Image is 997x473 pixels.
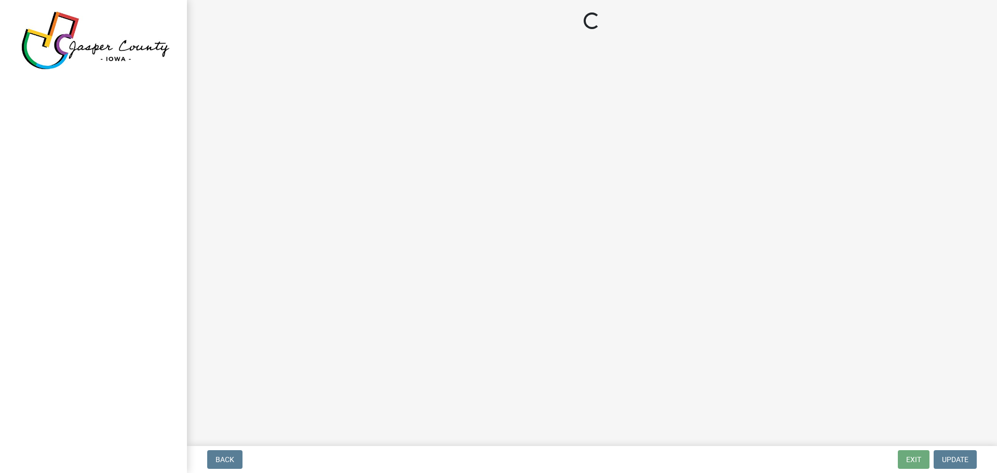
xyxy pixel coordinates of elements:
span: Back [215,455,234,464]
button: Update [934,450,977,469]
button: Exit [898,450,929,469]
span: Update [942,455,968,464]
button: Back [207,450,242,469]
img: Jasper County, Iowa [21,11,170,70]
